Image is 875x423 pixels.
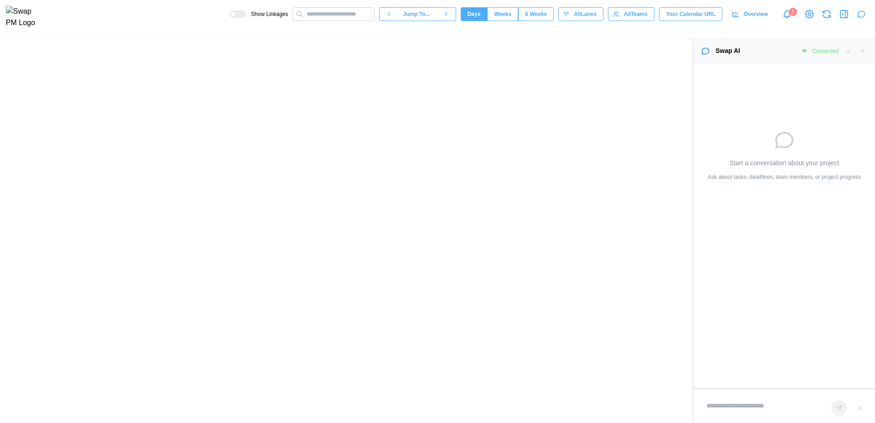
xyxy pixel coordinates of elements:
span: All Lanes [574,8,597,21]
span: 6 Weeks [525,8,547,21]
button: Close chat [858,46,868,56]
span: Days [468,8,481,21]
div: Ask about tasks, deadlines, team members, or project progress [708,173,861,182]
div: 1 [789,8,797,16]
button: Open Drawer [838,8,850,21]
img: Swap PM Logo [6,6,43,29]
span: Show Linkages [246,10,288,18]
button: Your Calendar URL [659,7,722,21]
span: Your Calendar URL [666,8,715,21]
div: Connected [812,47,839,56]
div: Start a conversation about your project [730,158,839,168]
a: Overview [727,7,775,21]
a: View Project [803,8,816,21]
button: Refresh Grid [820,8,833,21]
span: Overview [744,8,768,21]
button: AllLanes [558,7,603,21]
a: Notifications [779,6,795,22]
button: Close chat [855,8,868,21]
button: Clear messages [843,46,853,56]
span: Weeks [494,8,511,21]
button: 6 Weeks [518,7,554,21]
span: All Teams [624,8,648,21]
span: Jump To... [403,8,430,21]
div: Swap AI [715,46,740,56]
button: Weeks [487,7,518,21]
button: AllTeams [608,7,654,21]
button: Jump To... [399,7,436,21]
button: Days [461,7,488,21]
